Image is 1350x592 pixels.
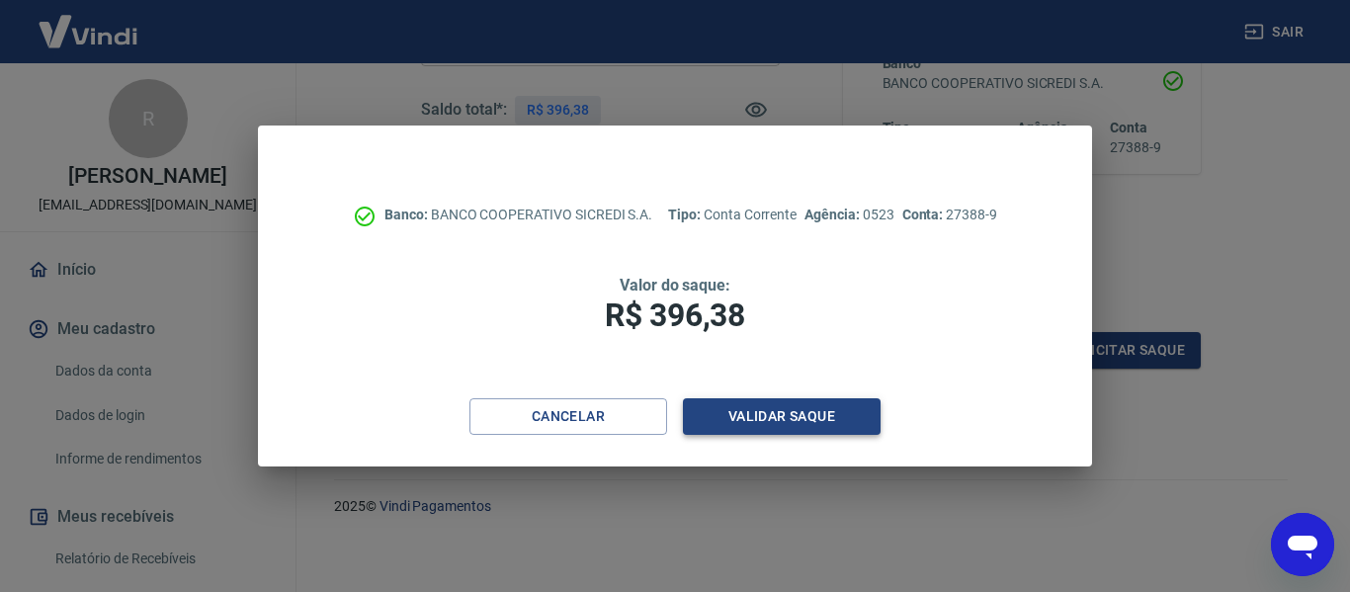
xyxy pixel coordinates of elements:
[668,205,797,225] p: Conta Corrente
[605,296,745,334] span: R$ 396,38
[1271,513,1334,576] iframe: Botão para abrir a janela de mensagens
[902,207,947,222] span: Conta:
[902,205,997,225] p: 27388-9
[620,276,730,295] span: Valor do saque:
[384,205,652,225] p: BANCO COOPERATIVO SICREDI S.A.
[683,398,881,435] button: Validar saque
[469,398,667,435] button: Cancelar
[804,205,893,225] p: 0523
[668,207,704,222] span: Tipo:
[384,207,431,222] span: Banco:
[804,207,863,222] span: Agência:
